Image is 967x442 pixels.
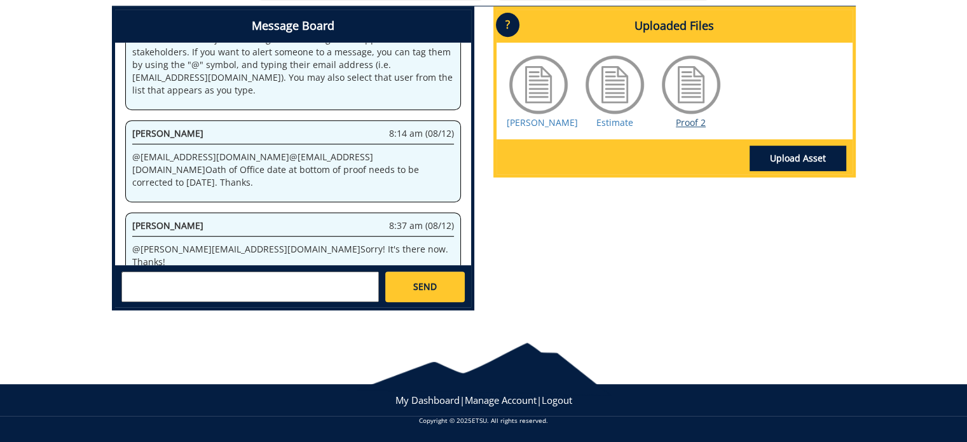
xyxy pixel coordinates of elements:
[389,127,454,140] span: 8:14 am (08/12)
[132,33,454,97] p: Welcome to the Project Messenger. All messages will appear to all stakeholders. If you want to al...
[596,116,633,128] a: Estimate
[132,127,203,139] span: [PERSON_NAME]
[132,243,454,268] p: @ [PERSON_NAME][EMAIL_ADDRESS][DOMAIN_NAME] Sorry! It's there now. Thanks!
[472,416,487,425] a: ETSU
[121,272,379,302] textarea: messageToSend
[413,280,437,293] span: SEND
[542,394,572,406] a: Logout
[115,10,471,43] h4: Message Board
[507,116,578,128] a: [PERSON_NAME]
[465,394,537,406] a: Manage Account
[132,219,203,231] span: [PERSON_NAME]
[389,219,454,232] span: 8:37 am (08/12)
[132,151,454,189] p: @ [EMAIL_ADDRESS][DOMAIN_NAME] @ [EMAIL_ADDRESS][DOMAIN_NAME] Oath of Office date at bottom of pr...
[497,10,853,43] h4: Uploaded Files
[395,394,460,406] a: My Dashboard
[385,272,464,302] a: SEND
[676,116,706,128] a: Proof 2
[750,146,846,171] a: Upload Asset
[496,13,519,37] p: ?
